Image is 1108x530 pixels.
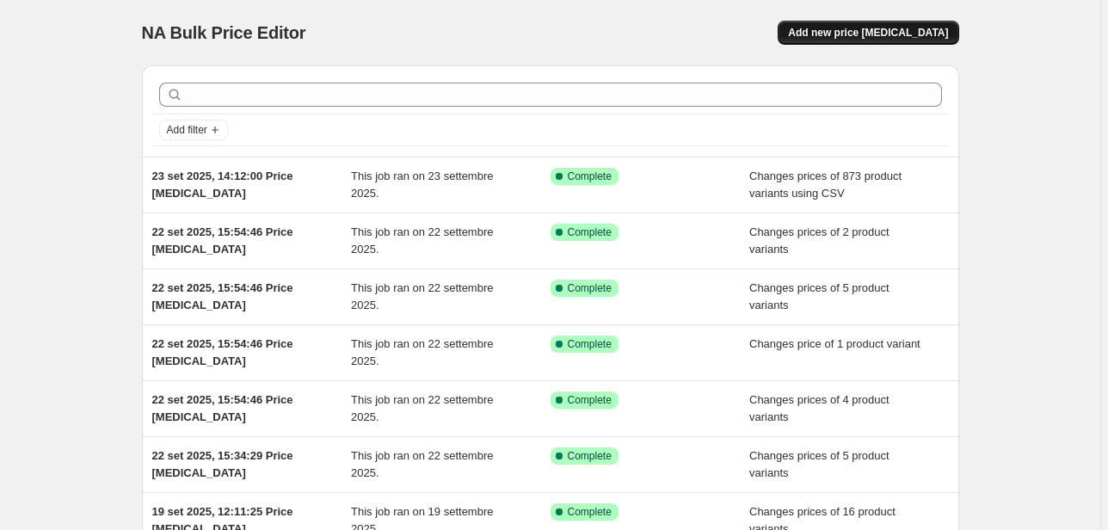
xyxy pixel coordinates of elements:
span: 22 set 2025, 15:54:46 Price [MEDICAL_DATA] [152,281,293,311]
span: This job ran on 22 settembre 2025. [351,281,493,311]
span: This job ran on 22 settembre 2025. [351,393,493,423]
span: Add new price [MEDICAL_DATA] [788,26,948,40]
span: Changes prices of 2 product variants [749,225,889,256]
span: NA Bulk Price Editor [142,23,306,42]
span: Complete [568,393,612,407]
span: This job ran on 22 settembre 2025. [351,449,493,479]
span: Complete [568,281,612,295]
span: 22 set 2025, 15:54:46 Price [MEDICAL_DATA] [152,337,293,367]
span: Complete [568,505,612,519]
span: Complete [568,169,612,183]
span: This job ran on 22 settembre 2025. [351,337,493,367]
span: Complete [568,225,612,239]
span: 23 set 2025, 14:12:00 Price [MEDICAL_DATA] [152,169,293,200]
span: Complete [568,337,612,351]
span: This job ran on 23 settembre 2025. [351,169,493,200]
button: Add filter [159,120,228,140]
span: 22 set 2025, 15:34:29 Price [MEDICAL_DATA] [152,449,293,479]
span: 22 set 2025, 15:54:46 Price [MEDICAL_DATA] [152,393,293,423]
span: 22 set 2025, 15:54:46 Price [MEDICAL_DATA] [152,225,293,256]
span: Changes prices of 873 product variants using CSV [749,169,902,200]
span: Changes prices of 5 product variants [749,449,889,479]
button: Add new price [MEDICAL_DATA] [778,21,958,45]
span: Changes prices of 5 product variants [749,281,889,311]
span: Add filter [167,123,207,137]
span: This job ran on 22 settembre 2025. [351,225,493,256]
span: Changes prices of 4 product variants [749,393,889,423]
span: Complete [568,449,612,463]
span: Changes price of 1 product variant [749,337,920,350]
